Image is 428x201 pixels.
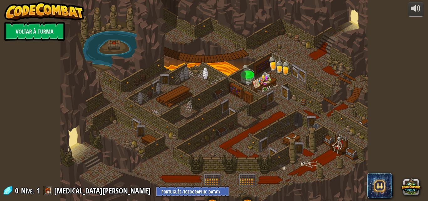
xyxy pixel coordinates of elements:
[408,2,424,17] button: Ajustar volume
[21,186,34,196] span: Nível
[37,186,40,196] span: 1
[15,186,20,196] span: 0
[54,186,153,196] a: [MEDICAL_DATA][PERSON_NAME]
[4,22,65,41] a: Voltar à Turma
[4,2,85,21] img: CodeCombat - Learn how to code by playing a game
